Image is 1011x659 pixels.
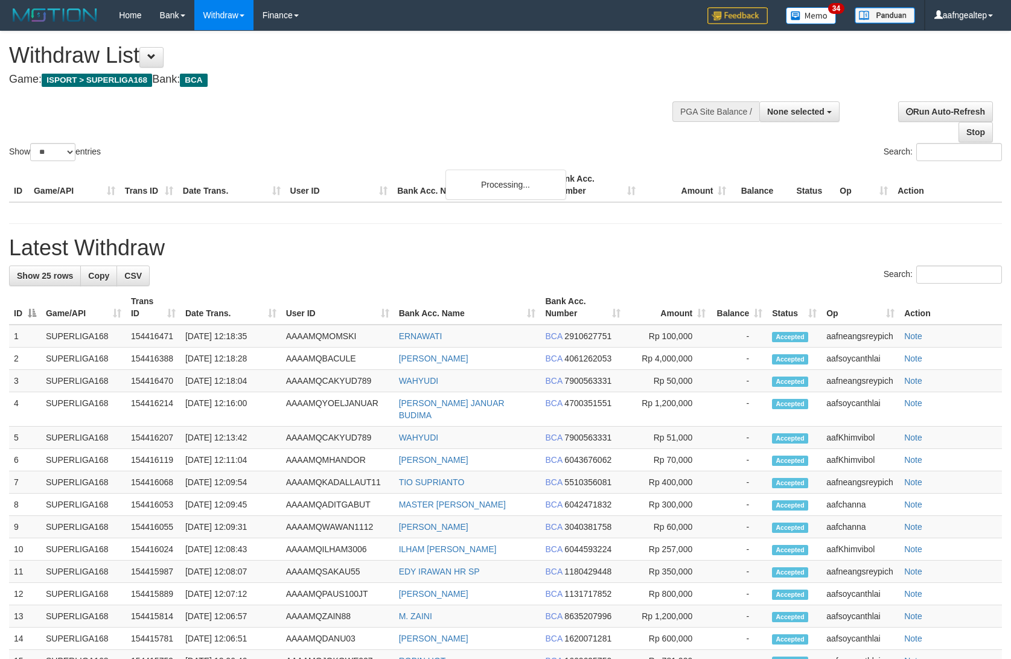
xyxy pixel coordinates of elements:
[821,494,899,516] td: aafchanna
[821,605,899,628] td: aafsoycanthlai
[180,628,281,650] td: [DATE] 12:06:51
[41,583,126,605] td: SUPERLIGA168
[281,561,394,583] td: AAAAMQSAKAU55
[564,398,611,408] span: Copy 4700351551 to clipboard
[41,427,126,449] td: SUPERLIGA168
[564,376,611,386] span: Copy 7900563331 to clipboard
[540,290,625,325] th: Bank Acc. Number: activate to sort column ascending
[545,398,562,408] span: BCA
[394,290,541,325] th: Bank Acc. Name: activate to sort column ascending
[399,376,439,386] a: WAHYUDI
[904,567,922,576] a: Note
[625,494,710,516] td: Rp 300,000
[545,544,562,554] span: BCA
[180,561,281,583] td: [DATE] 12:08:07
[9,605,41,628] td: 13
[126,370,180,392] td: 154416470
[88,271,109,281] span: Copy
[564,354,611,363] span: Copy 4061262053 to clipboard
[640,168,732,202] th: Amount
[399,398,505,420] a: [PERSON_NAME] JANUAR BUDIMA
[828,3,844,14] span: 34
[821,290,899,325] th: Op: activate to sort column ascending
[904,522,922,532] a: Note
[710,370,767,392] td: -
[180,583,281,605] td: [DATE] 12:07:12
[625,471,710,494] td: Rp 400,000
[855,7,915,24] img: panduan.png
[180,370,281,392] td: [DATE] 12:18:04
[9,392,41,427] td: 4
[904,589,922,599] a: Note
[9,370,41,392] td: 3
[564,433,611,442] span: Copy 7900563331 to clipboard
[399,611,432,621] a: M. ZAINI
[625,583,710,605] td: Rp 800,000
[899,290,1002,325] th: Action
[710,538,767,561] td: -
[41,494,126,516] td: SUPERLIGA168
[772,545,808,555] span: Accepted
[916,266,1002,284] input: Search:
[710,583,767,605] td: -
[126,325,180,348] td: 154416471
[9,290,41,325] th: ID: activate to sort column descending
[9,471,41,494] td: 7
[625,449,710,471] td: Rp 70,000
[9,538,41,561] td: 10
[126,516,180,538] td: 154416055
[399,544,497,554] a: ILHAM [PERSON_NAME]
[399,433,439,442] a: WAHYUDI
[9,74,662,86] h4: Game: Bank:
[791,168,835,202] th: Status
[180,290,281,325] th: Date Trans.: activate to sort column ascending
[772,612,808,622] span: Accepted
[821,449,899,471] td: aafKhimvibol
[710,561,767,583] td: -
[625,561,710,583] td: Rp 350,000
[9,348,41,370] td: 2
[916,143,1002,161] input: Search:
[41,605,126,628] td: SUPERLIGA168
[545,477,562,487] span: BCA
[821,628,899,650] td: aafsoycanthlai
[625,427,710,449] td: Rp 51,000
[399,331,442,341] a: ERNAWATI
[180,427,281,449] td: [DATE] 12:13:42
[281,628,394,650] td: AAAAMQDANU03
[399,354,468,363] a: [PERSON_NAME]
[281,494,394,516] td: AAAAMQADITGABUT
[893,168,1002,202] th: Action
[625,605,710,628] td: Rp 1,200,000
[772,456,808,466] span: Accepted
[710,392,767,427] td: -
[904,433,922,442] a: Note
[80,266,117,286] a: Copy
[399,522,468,532] a: [PERSON_NAME]
[180,516,281,538] td: [DATE] 12:09:31
[180,449,281,471] td: [DATE] 12:11:04
[904,634,922,643] a: Note
[564,589,611,599] span: Copy 1131717852 to clipboard
[904,544,922,554] a: Note
[710,348,767,370] td: -
[904,376,922,386] a: Note
[564,455,611,465] span: Copy 6043676062 to clipboard
[821,392,899,427] td: aafsoycanthlai
[564,477,611,487] span: Copy 5510356081 to clipboard
[29,168,120,202] th: Game/API
[821,538,899,561] td: aafKhimvibol
[9,561,41,583] td: 11
[399,589,468,599] a: [PERSON_NAME]
[625,628,710,650] td: Rp 600,000
[41,370,126,392] td: SUPERLIGA168
[9,6,101,24] img: MOTION_logo.png
[399,477,465,487] a: TIO SUPRIANTO
[904,500,922,509] a: Note
[821,516,899,538] td: aafchanna
[180,348,281,370] td: [DATE] 12:18:28
[9,168,29,202] th: ID
[9,143,101,161] label: Show entries
[126,561,180,583] td: 154415987
[821,325,899,348] td: aafneangsreypich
